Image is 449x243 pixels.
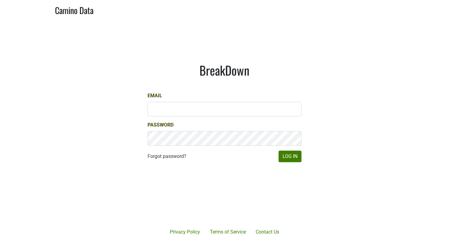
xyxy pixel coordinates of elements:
a: Forgot password? [148,153,186,160]
a: Contact Us [251,226,284,238]
button: Log In [279,151,301,162]
a: Terms of Service [205,226,251,238]
a: Privacy Policy [165,226,205,238]
a: Camino Data [55,2,93,17]
label: Email [148,92,162,99]
label: Password [148,121,173,129]
h1: BreakDown [148,63,301,77]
